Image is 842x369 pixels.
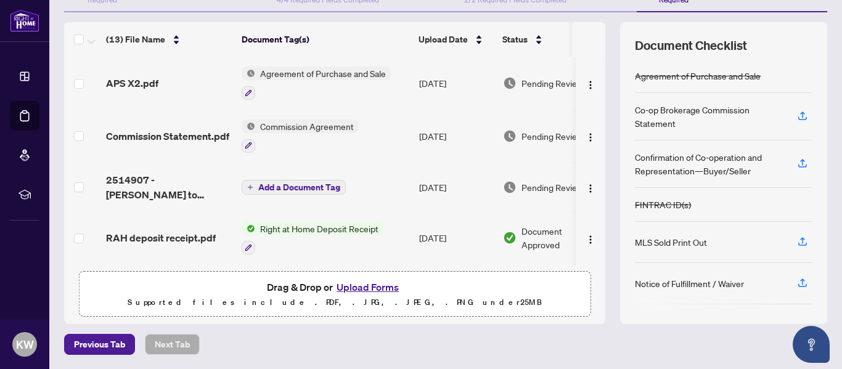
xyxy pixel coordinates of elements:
[414,212,498,265] td: [DATE]
[419,33,468,46] span: Upload Date
[581,73,600,93] button: Logo
[502,33,528,46] span: Status
[635,277,744,290] div: Notice of Fulfillment / Waiver
[503,76,517,90] img: Document Status
[267,279,403,295] span: Drag & Drop or
[242,179,346,195] button: Add a Document Tag
[635,198,691,211] div: FINTRAC ID(s)
[521,76,583,90] span: Pending Review
[635,235,707,249] div: MLS Sold Print Out
[586,235,595,245] img: Logo
[521,129,583,143] span: Pending Review
[635,37,747,54] span: Document Checklist
[635,103,783,130] div: Co-op Brokerage Commission Statement
[414,163,498,212] td: [DATE]
[106,230,216,245] span: RAH deposit receipt.pdf
[16,336,34,353] span: KW
[635,69,761,83] div: Agreement of Purchase and Sale
[581,177,600,197] button: Logo
[581,126,600,146] button: Logo
[793,326,830,363] button: Open asap
[106,33,165,46] span: (13) File Name
[80,272,590,317] span: Drag & Drop orUpload FormsSupported files include .PDF, .JPG, .JPEG, .PNG under25MB
[255,67,391,80] span: Agreement of Purchase and Sale
[106,76,158,91] span: APS X2.pdf
[414,57,498,110] td: [DATE]
[255,120,359,133] span: Commission Agreement
[74,335,125,354] span: Previous Tab
[64,334,135,355] button: Previous Tab
[255,222,383,235] span: Right at Home Deposit Receipt
[333,279,403,295] button: Upload Forms
[414,264,498,317] td: [DATE]
[586,184,595,193] img: Logo
[242,120,255,133] img: Status Icon
[87,295,582,310] p: Supported files include .PDF, .JPG, .JPEG, .PNG under 25 MB
[258,183,340,192] span: Add a Document Tag
[503,129,517,143] img: Document Status
[242,222,383,255] button: Status IconRight at Home Deposit Receipt
[414,22,497,57] th: Upload Date
[242,120,359,153] button: Status IconCommission Agreement
[242,67,391,100] button: Status IconAgreement of Purchase and Sale
[101,22,237,57] th: (13) File Name
[237,22,414,57] th: Document Tag(s)
[242,180,346,195] button: Add a Document Tag
[586,132,595,142] img: Logo
[521,224,598,251] span: Document Approved
[145,334,200,355] button: Next Tab
[106,129,229,144] span: Commission Statement.pdf
[106,172,232,202] span: 2514907 - [PERSON_NAME] to review.pdf
[242,222,255,235] img: Status Icon
[635,150,783,177] div: Confirmation of Co-operation and Representation—Buyer/Seller
[414,110,498,163] td: [DATE]
[242,67,255,80] img: Status Icon
[10,9,39,32] img: logo
[503,180,517,194] img: Document Status
[497,22,602,57] th: Status
[521,180,583,194] span: Pending Review
[586,80,595,90] img: Logo
[503,231,517,245] img: Document Status
[247,184,253,190] span: plus
[581,228,600,248] button: Logo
